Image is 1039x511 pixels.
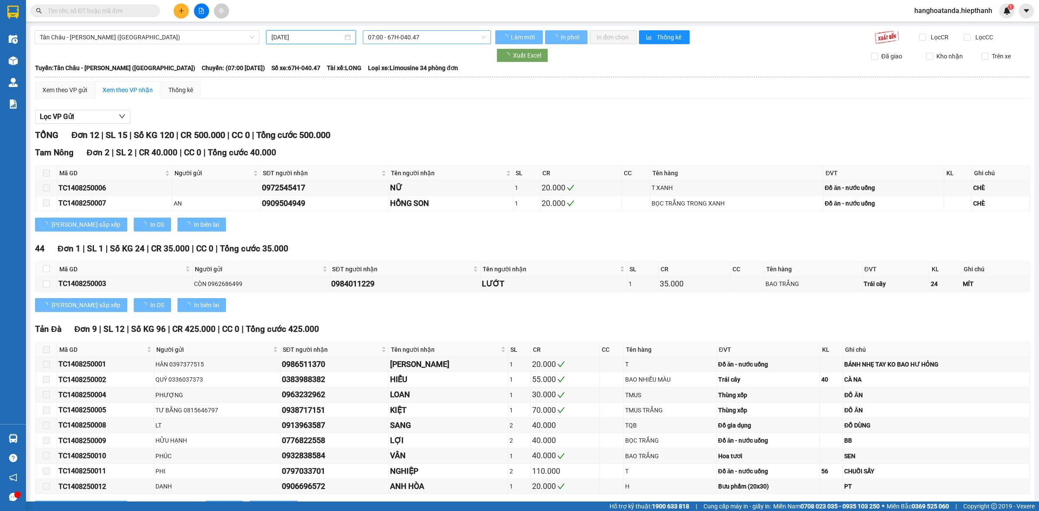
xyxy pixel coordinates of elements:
[36,8,42,14] span: search
[9,473,17,482] span: notification
[208,148,276,157] span: Tổng cước 40.000
[9,78,18,87] img: warehouse-icon
[59,168,163,178] span: Mã GD
[510,405,529,415] div: 1
[52,300,120,310] span: [PERSON_NAME] sắp xếp
[368,63,458,73] span: Loại xe: Limousine 34 phòng đơn
[657,32,683,42] span: Thống kê
[650,166,823,180] th: Tên hàng
[282,465,387,477] div: 0797033701
[174,199,259,208] div: AN
[263,168,380,178] span: SĐT người nhận
[627,262,658,276] th: SL
[57,448,154,463] td: TC1408250010
[141,222,150,228] span: loading
[332,264,471,274] span: SĐT người nhận
[35,298,127,312] button: [PERSON_NAME] sắp xếp
[283,345,380,354] span: SĐT người nhận
[330,276,481,292] td: 0984011229
[862,262,929,276] th: ĐVT
[718,421,818,430] div: Đồ gia dụng
[214,3,229,19] button: aim
[218,324,220,334] span: |
[590,30,637,44] button: In đơn chọn
[281,448,389,463] td: 0932838584
[972,32,994,42] span: Lọc CC
[510,375,529,384] div: 1
[281,387,389,402] td: 0963232962
[58,435,152,446] div: TC1408250009
[116,148,132,157] span: SL 2
[131,324,166,334] span: Số KG 96
[155,466,279,476] div: PHI
[57,403,154,418] td: TC1408250005
[944,166,972,180] th: KL
[282,434,387,447] div: 0776822558
[390,419,507,431] div: SANG
[106,130,127,140] span: SL 15
[389,357,508,372] td: BẢO SANG
[389,418,508,433] td: SANG
[184,302,194,308] span: loading
[52,220,120,229] span: [PERSON_NAME] sắp xếp
[557,376,565,383] span: check
[141,302,150,308] span: loading
[639,30,690,44] button: bar-chartThống kê
[844,451,1028,461] div: SEN
[262,197,387,209] div: 0909504949
[256,130,330,140] span: Tổng cước 500.000
[181,130,225,140] span: CR 500.000
[194,300,219,310] span: In biên lai
[515,199,538,208] div: 1
[600,343,624,357] th: CC
[9,434,18,443] img: warehouse-icon
[134,298,171,312] button: In DS
[35,244,45,254] span: 44
[252,130,254,140] span: |
[933,51,966,61] span: Kho nhận
[58,374,152,385] div: TC1408250002
[58,420,152,431] div: TC1408250008
[178,8,184,14] span: plus
[135,148,137,157] span: |
[58,405,152,415] div: TC1408250005
[58,389,152,400] div: TC1408250004
[177,298,226,312] button: In biên lai
[57,387,154,402] td: TC1408250004
[57,180,172,196] td: TC1408250006
[502,34,510,40] span: loading
[150,300,164,310] span: In DS
[820,343,843,357] th: KL
[57,372,154,387] td: TC1408250002
[58,466,152,476] div: TC1408250011
[718,451,818,461] div: Hoa tươi
[9,56,18,65] img: warehouse-icon
[513,166,540,180] th: SL
[194,220,219,229] span: In biên lai
[510,451,529,461] div: 1
[622,166,650,180] th: CC
[718,405,818,415] div: Thùng xốp
[35,130,58,140] span: TỔNG
[988,51,1014,61] span: Trên xe
[87,148,110,157] span: Đơn 2
[242,324,244,334] span: |
[557,391,565,399] span: check
[327,63,361,73] span: Tài xế: LONG
[389,180,514,196] td: NỮ
[139,148,177,157] span: CR 40.000
[331,278,479,290] div: 0984011229
[57,357,154,372] td: TC1408250001
[515,183,538,193] div: 1
[390,197,512,209] div: HỒNG SON
[57,196,172,211] td: TC1408250007
[390,434,507,447] div: LỢI
[83,244,85,254] span: |
[58,183,171,193] div: TC1408250006
[510,360,529,369] div: 1
[973,183,1028,193] div: CHÈ
[497,48,548,62] button: Xuất Excel
[42,302,52,308] span: loading
[282,419,387,431] div: 0913963587
[390,358,507,370] div: [PERSON_NAME]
